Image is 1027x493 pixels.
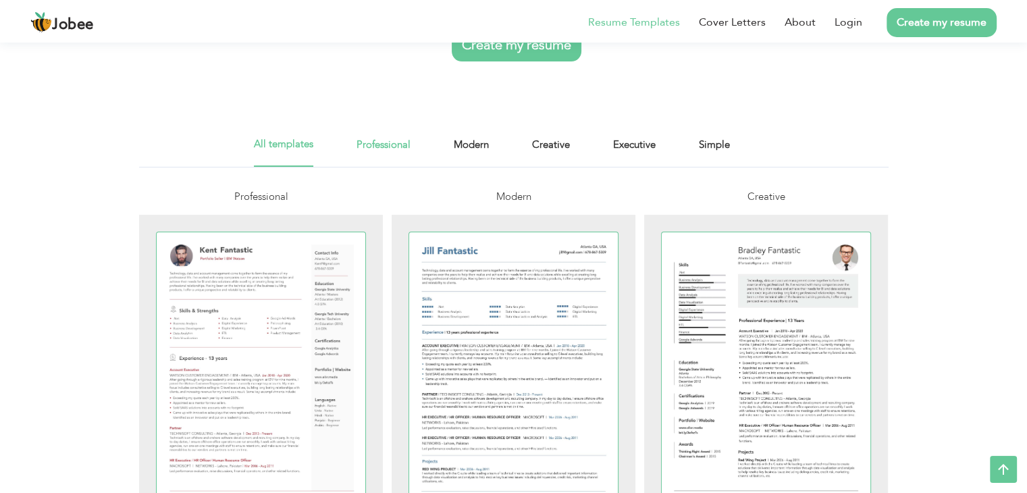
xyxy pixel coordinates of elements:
a: Cover Letters [699,14,766,30]
span: Professional [234,190,288,203]
a: Resume Templates [588,14,680,30]
span: Jobee [52,18,94,32]
a: Creative [532,136,570,167]
a: Create my resume [452,29,581,61]
a: Simple [699,136,730,167]
a: Jobee [30,11,94,33]
span: Modern [496,190,531,203]
span: Creative [747,190,785,203]
a: All templates [254,136,313,167]
a: Create my resume [887,8,997,37]
a: About [785,14,816,30]
a: Professional [357,136,411,167]
a: Executive [613,136,656,167]
a: Login [835,14,862,30]
img: jobee.io [30,11,52,33]
a: Modern [454,136,489,167]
